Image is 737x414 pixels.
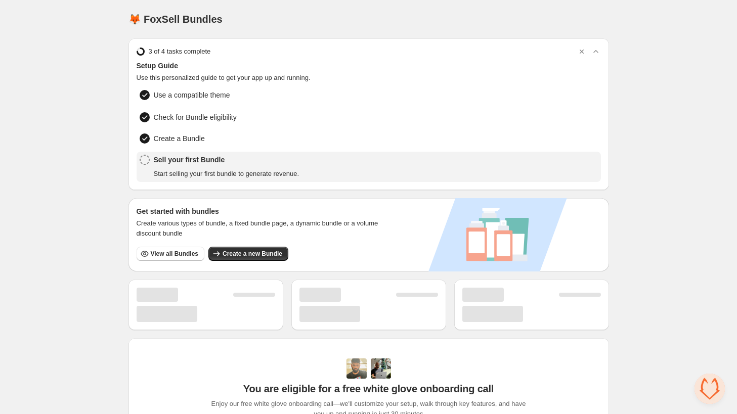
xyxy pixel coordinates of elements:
[149,47,211,57] span: 3 of 4 tasks complete
[154,112,237,122] span: Check for Bundle eligibility
[695,374,725,404] a: Open chat
[137,218,388,239] span: Create various types of bundle, a fixed bundle page, a dynamic bundle or a volume discount bundle
[137,61,601,71] span: Setup Guide
[137,247,204,261] button: View all Bundles
[346,358,367,379] img: Adi
[223,250,282,258] span: Create a new Bundle
[154,90,533,100] span: Use a compatible theme
[137,73,601,83] span: Use this personalized guide to get your app up and running.
[151,250,198,258] span: View all Bundles
[208,247,288,261] button: Create a new Bundle
[128,13,223,25] h1: 🦊 FoxSell Bundles
[154,155,299,165] span: Sell your first Bundle
[154,169,299,179] span: Start selling your first bundle to generate revenue.
[243,383,494,395] span: You are eligible for a free white glove onboarding call
[137,206,388,216] h3: Get started with bundles
[371,358,391,379] img: Prakhar
[154,133,205,144] span: Create a Bundle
